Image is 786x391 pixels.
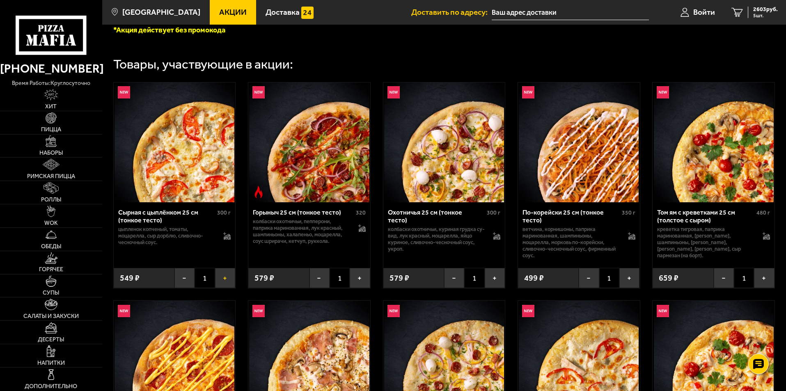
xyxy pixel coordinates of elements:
[579,268,599,288] button: −
[217,209,231,216] span: 300 г
[113,58,293,71] div: Товары, участвующие в акции:
[524,273,544,283] span: 499 ₽
[492,5,649,20] input: Ваш адрес доставки
[41,127,61,133] span: Пицца
[383,82,505,202] a: НовинкаОхотничья 25 см (тонкое тесто)
[622,209,635,216] span: 350 г
[25,384,77,389] span: Дополнительно
[657,226,754,259] p: креветка тигровая, паприка маринованная, [PERSON_NAME], шампиньоны, [PERSON_NAME], [PERSON_NAME],...
[309,268,330,288] button: −
[252,186,265,198] img: Острое блюдо
[657,86,669,98] img: Новинка
[252,86,265,98] img: Новинка
[39,150,63,156] span: Наборы
[485,268,505,288] button: +
[756,209,770,216] span: 480 г
[41,244,61,249] span: Обеды
[330,268,350,288] span: 1
[174,268,195,288] button: −
[519,82,639,202] img: По-корейски 25 см (тонкое тесто)
[301,7,314,19] img: 15daf4d41897b9f0e9f617042186c801.svg
[43,290,59,296] span: Супы
[118,208,215,224] div: Сырная с цыплёнком 25 см (тонкое тесто)
[253,208,354,216] div: Горыныч 25 см (тонкое тесто)
[248,82,370,202] a: НовинкаОстрое блюдоГорыныч 25 см (тонкое тесто)
[356,209,366,216] span: 320
[114,82,236,202] a: НовинкаСырная с цыплёнком 25 см (тонкое тесто)
[487,209,500,216] span: 300 г
[390,273,409,283] span: 579 ₽
[39,267,63,272] span: Горячее
[266,8,300,16] span: Доставка
[41,197,61,203] span: Роллы
[118,226,215,246] p: цыпленок копченый, томаты, моцарелла, сыр дорблю, сливочно-чесночный соус.
[384,82,504,202] img: Охотничья 25 см (тонкое тесто)
[657,305,669,317] img: Новинка
[444,268,464,288] button: −
[522,208,620,224] div: По-корейски 25 см (тонкое тесто)
[522,305,534,317] img: Новинка
[252,305,265,317] img: Новинка
[215,268,235,288] button: +
[659,273,678,283] span: 659 ₽
[522,86,534,98] img: Новинка
[753,7,778,12] span: 2603 руб.
[120,273,140,283] span: 549 ₽
[522,226,620,259] p: ветчина, корнишоны, паприка маринованная, шампиньоны, моцарелла, морковь по-корейски, сливочно-че...
[653,82,775,202] a: НовинкаТом ям с креветками 25 см (толстое с сыром)
[619,268,639,288] button: +
[113,25,225,34] font: *Акция действует без промокода
[249,82,369,202] img: Горыныч 25 см (тонкое тесто)
[23,313,79,319] span: Салаты и закуски
[464,268,484,288] span: 1
[599,268,619,288] span: 1
[714,268,734,288] button: −
[44,220,58,226] span: WOK
[195,268,215,288] span: 1
[734,268,754,288] span: 1
[350,268,370,288] button: +
[388,226,485,252] p: колбаски охотничьи, куриная грудка су-вид, лук красный, моцарелла, яйцо куриное, сливочно-чесночн...
[254,273,274,283] span: 579 ₽
[387,305,400,317] img: Новинка
[754,268,774,288] button: +
[115,82,234,202] img: Сырная с цыплёнком 25 см (тонкое тесто)
[27,174,75,179] span: Римская пицца
[118,86,130,98] img: Новинка
[518,82,640,202] a: НовинкаПо-корейски 25 см (тонкое тесто)
[753,13,778,18] span: 5 шт.
[253,218,350,245] p: колбаски Охотничьи, пепперони, паприка маринованная, лук красный, шампиньоны, халапеньо, моцарелл...
[387,86,400,98] img: Новинка
[122,8,200,16] span: [GEOGRAPHIC_DATA]
[654,82,774,202] img: Том ям с креветками 25 см (толстое с сыром)
[37,360,65,366] span: Напитки
[219,8,247,16] span: Акции
[693,8,715,16] span: Войти
[657,208,754,224] div: Том ям с креветками 25 см (толстое с сыром)
[45,104,57,110] span: Хит
[411,8,492,16] span: Доставить по адресу:
[38,337,64,343] span: Десерты
[118,305,130,317] img: Новинка
[388,208,485,224] div: Охотничья 25 см (тонкое тесто)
